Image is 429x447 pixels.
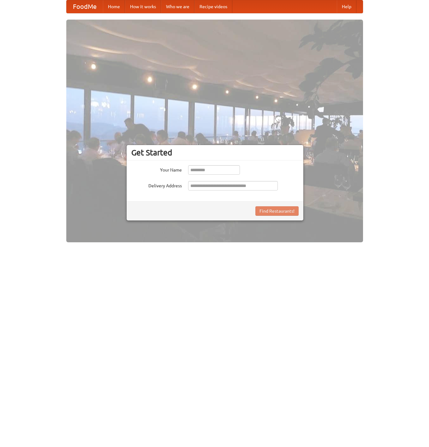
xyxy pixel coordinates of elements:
[131,165,182,173] label: Your Name
[131,148,299,157] h3: Get Started
[194,0,232,13] a: Recipe videos
[255,206,299,216] button: Find Restaurants!
[67,0,103,13] a: FoodMe
[161,0,194,13] a: Who we are
[125,0,161,13] a: How it works
[337,0,356,13] a: Help
[131,181,182,189] label: Delivery Address
[103,0,125,13] a: Home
